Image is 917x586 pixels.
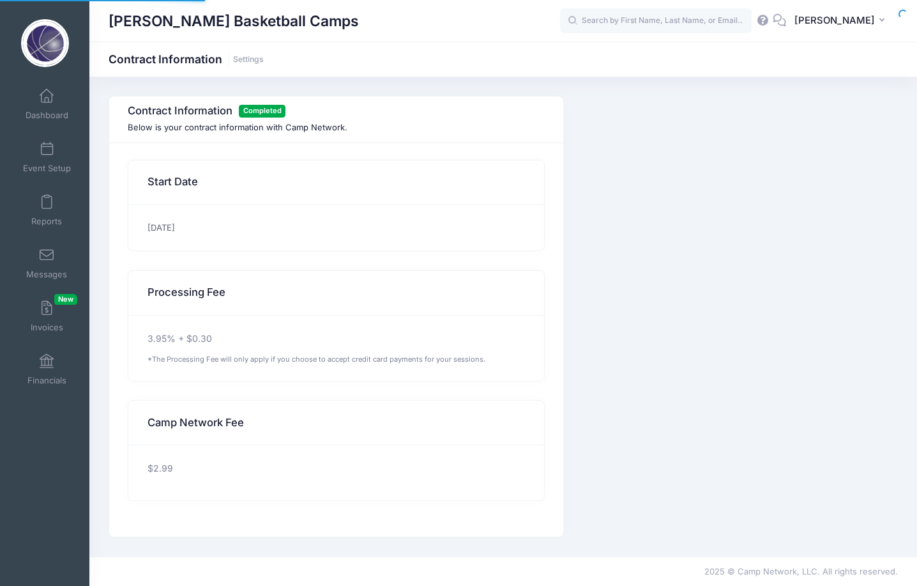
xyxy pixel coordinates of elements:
[17,294,77,339] a: InvoicesNew
[21,19,69,67] img: Sean O'Regan Basketball Camps
[17,188,77,233] a: Reports
[31,216,62,227] span: Reports
[17,347,77,392] a: Financials
[560,8,752,34] input: Search by First Name, Last Name, or Email...
[109,52,264,66] h1: Contract Information
[128,205,543,251] div: [DATE]
[26,110,68,121] span: Dashboard
[17,82,77,127] a: Dashboard
[148,332,526,346] p: 3.95% + $0.30
[148,275,225,311] h3: Processing Fee
[794,13,875,27] span: [PERSON_NAME]
[148,405,244,441] h3: Camp Network Fee
[23,163,71,174] span: Event Setup
[233,55,264,65] a: Settings
[148,164,198,200] h3: Start Date
[54,294,77,305] span: New
[17,135,77,180] a: Event Setup
[148,354,526,365] div: *The Processing Fee will only apply if you choose to accept credit card payments for your sessions.
[128,121,544,134] p: Below is your contract information with Camp Network.
[786,6,898,36] button: [PERSON_NAME]
[239,105,285,117] span: Completed
[109,6,359,36] h1: [PERSON_NAME] Basketball Camps
[704,566,898,576] span: 2025 © Camp Network, LLC. All rights reserved.
[148,462,526,475] p: $2.99
[27,375,66,386] span: Financials
[31,322,63,333] span: Invoices
[128,105,540,118] h3: Contract Information
[17,241,77,286] a: Messages
[26,269,67,280] span: Messages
